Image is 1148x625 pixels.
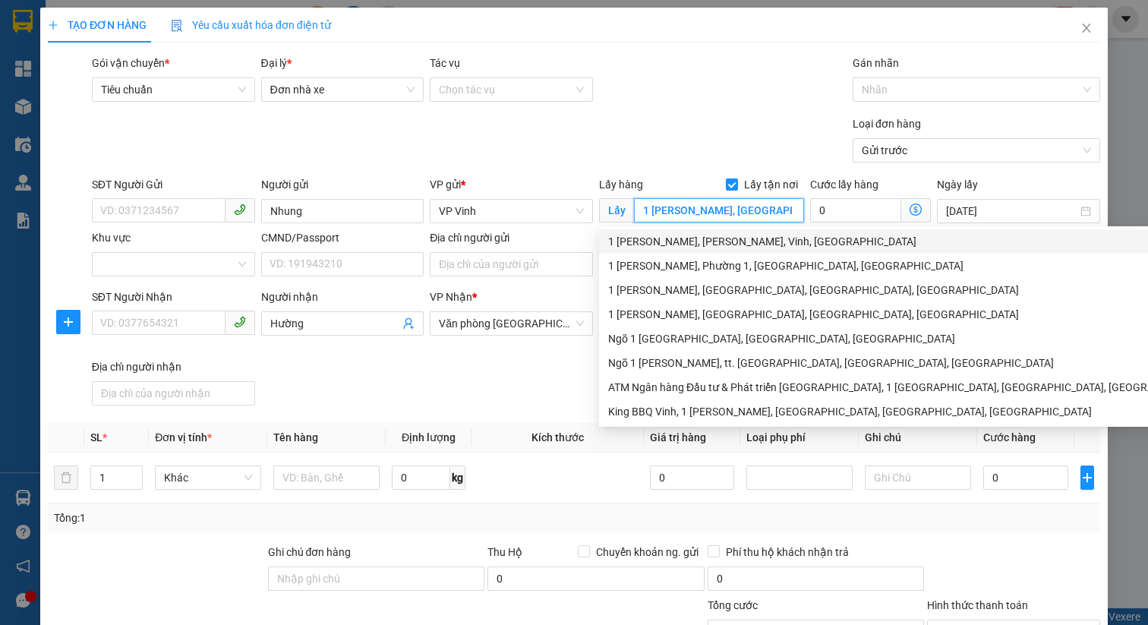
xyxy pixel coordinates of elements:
[261,57,292,69] span: Đại lý
[57,316,80,328] span: plus
[430,176,593,193] div: VP gửi
[810,178,878,191] label: Cước lấy hàng
[720,544,855,560] span: Phí thu hộ khách nhận trả
[708,599,758,611] span: Tổng cước
[487,546,522,558] span: Thu Hộ
[430,57,460,69] label: Tác vụ
[92,176,255,193] div: SĐT Người Gửi
[402,317,415,330] span: user-add
[430,252,593,276] input: Địa chỉ của người gửi
[273,431,318,443] span: Tên hàng
[439,312,584,335] span: Văn phòng Hà Nội
[92,358,255,375] div: Địa chỉ người nhận
[853,118,921,130] label: Loại đơn hàng
[810,198,901,223] input: Cước lấy hàng
[599,178,643,191] span: Lấy hàng
[1065,8,1108,50] button: Close
[531,431,584,443] span: Kích thước
[234,204,246,216] span: phone
[164,466,252,489] span: Khác
[270,78,415,101] span: Đơn nhà xe
[155,431,212,443] span: Đơn vị tính
[650,431,706,443] span: Giá trị hàng
[171,20,183,32] img: icon
[268,567,485,591] input: Ghi chú đơn hàng
[859,423,977,453] th: Ghi chú
[983,431,1036,443] span: Cước hàng
[650,466,735,490] input: 0
[92,229,255,246] div: Khu vực
[910,204,922,216] span: dollar-circle
[92,57,169,69] span: Gói vận chuyển
[56,310,80,334] button: plus
[1081,472,1093,484] span: plus
[261,176,424,193] div: Người gửi
[54,466,78,490] button: delete
[430,291,472,303] span: VP Nhận
[927,599,1028,611] label: Hình thức thanh toán
[1080,466,1094,490] button: plus
[946,203,1077,219] input: Ngày lấy
[171,19,331,31] span: Yêu cầu xuất hóa đơn điện tử
[853,57,899,69] label: Gán nhãn
[261,229,424,246] div: CMND/Passport
[54,510,444,526] div: Tổng: 1
[439,200,584,223] span: VP Vinh
[862,139,1091,162] span: Gửi trước
[634,198,804,223] input: Lấy tận nơi
[738,176,804,193] span: Lấy tận nơi
[599,198,634,223] span: Lấy
[268,546,352,558] label: Ghi chú đơn hàng
[937,178,978,191] label: Ngày lấy
[48,20,58,30] span: plus
[450,466,465,490] span: kg
[90,431,102,443] span: SL
[101,78,246,101] span: Tiêu chuẩn
[1080,22,1093,34] span: close
[48,19,147,31] span: TẠO ĐƠN HÀNG
[92,381,255,406] input: Địa chỉ của người nhận
[273,466,380,490] input: VD: Bàn, Ghế
[590,544,705,560] span: Chuyển khoản ng. gửi
[402,431,456,443] span: Định lượng
[740,423,859,453] th: Loại phụ phí
[865,466,971,490] input: Ghi Chú
[430,229,593,246] div: Địa chỉ người gửi
[234,316,246,328] span: phone
[261,289,424,305] div: Người nhận
[92,289,255,305] div: SĐT Người Nhận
